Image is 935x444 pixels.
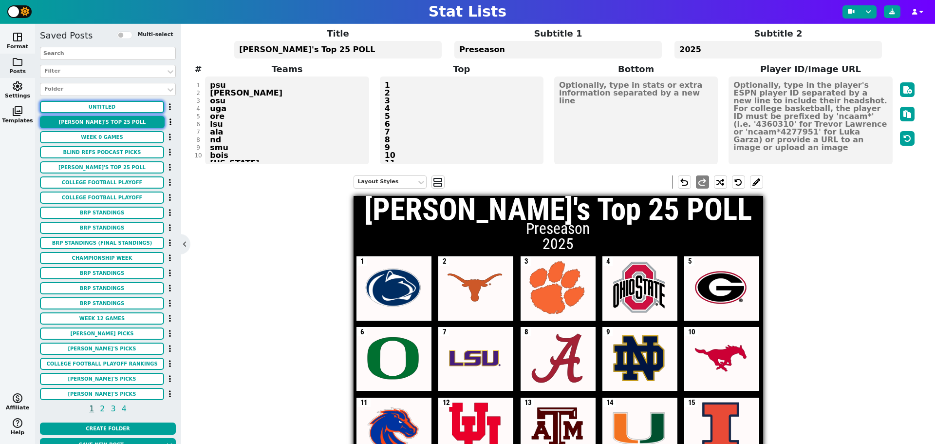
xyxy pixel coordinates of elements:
span: 2 [443,257,446,266]
button: undo [678,175,691,189]
label: Bottom [549,62,723,76]
span: monetization_on [12,392,23,404]
button: Week 12 Games [40,312,164,325]
button: Blind Refs Podcast Picks [40,146,164,158]
h5: Saved Posts [40,30,93,41]
button: BRP Standings [40,207,164,219]
span: help [12,417,23,429]
label: # [194,62,202,76]
button: [PERSON_NAME]'s Top 25 POLL [40,116,165,128]
button: College Football Playoff Rankings [40,358,164,370]
span: undo [678,176,690,188]
button: [PERSON_NAME]'s Picks [40,343,164,355]
div: 10 [194,152,202,159]
span: 7 [443,328,446,336]
textarea: 1 2 3 4 5 6 7 8 9 10 11 12 13 14 15 16 17 18 19 20 21 22 23 24 25 [380,77,543,164]
span: 12 [443,398,449,407]
span: 11 [360,398,367,407]
button: [PERSON_NAME]'s Picks [40,373,164,385]
div: 2 [194,89,202,97]
div: 3 [194,97,202,105]
span: 6 [360,328,364,336]
span: 13 [524,398,531,407]
span: settings [12,80,23,92]
span: 5 [688,257,692,266]
button: BRP Standings (Final Standings) [40,237,164,249]
span: 4 [606,257,610,266]
span: 1 [88,403,95,415]
h1: Stat Lists [429,3,506,20]
div: 8 [194,136,202,144]
h1: [PERSON_NAME]'s Top 25 POLL [354,194,763,225]
button: College Football Playoff [40,176,164,189]
label: Subtitle 1 [448,27,668,40]
span: redo [696,176,708,188]
div: 5 [194,113,202,120]
div: Layout Styles [358,178,412,186]
button: Create Folder [40,423,176,435]
span: 3 [524,257,528,266]
label: Teams [200,62,374,76]
label: Title [228,27,448,40]
h2: 2025 [354,236,763,252]
div: 7 [194,128,202,136]
span: 1 [360,257,364,266]
div: 11 [194,159,202,167]
span: photo_library [12,105,23,117]
textarea: Preseason [454,41,661,58]
button: BRP Standings [40,267,164,279]
textarea: 2025 [674,41,881,58]
label: Subtitle 2 [668,27,888,40]
span: 15 [688,398,695,407]
span: 10 [688,328,695,336]
div: 6 [194,120,202,128]
div: 9 [194,144,202,152]
label: Multi-select [137,31,173,39]
button: redo [696,175,709,189]
span: space_dashboard [12,31,23,43]
span: 2 [98,403,106,415]
h2: Preseason [354,221,763,237]
span: 8 [524,328,528,336]
button: BRP Standings [40,222,164,234]
span: folder [12,56,23,68]
label: Player ID/Image URL [723,62,898,76]
div: 1 [194,81,202,89]
button: Week 0 Games [40,131,164,143]
span: 9 [606,328,610,336]
button: BRP Standings [40,297,164,309]
div: 4 [194,105,202,113]
button: Untitled [40,101,164,113]
button: [PERSON_NAME]'s Top 25 POLL [40,161,164,174]
button: [PERSON_NAME]'s Picks [40,388,164,400]
span: 3 [110,403,117,415]
label: Top [374,62,549,76]
span: 4 [120,403,128,415]
button: Championship Week [40,252,164,264]
span: 14 [606,398,613,407]
button: College Football Playoff [40,192,164,204]
button: BRP Standings [40,282,164,294]
textarea: [PERSON_NAME]'s Top 25 POLL [234,41,441,58]
input: Search [40,47,176,60]
textarea: psu [PERSON_NAME] osu uga ore lsu ala nd smu bois [US_STATE] tamu miami Ill fsu bay mich fla ksu ... [205,77,369,164]
button: [PERSON_NAME] Picks [40,328,164,340]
